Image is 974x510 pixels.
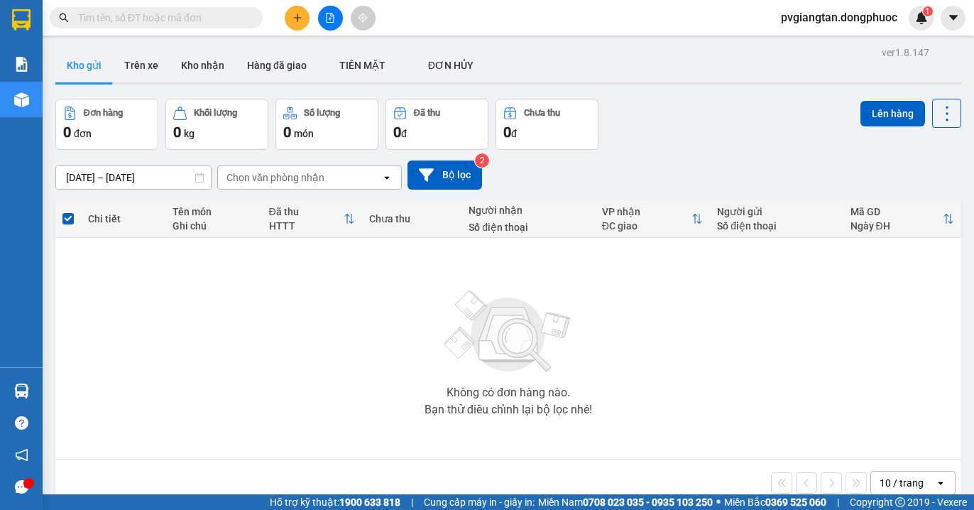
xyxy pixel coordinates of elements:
[339,497,400,508] strong: 1900 633 818
[285,6,310,31] button: plus
[170,48,236,82] button: Kho nhận
[88,213,158,224] div: Chi tiết
[369,213,455,224] div: Chưa thu
[325,13,335,23] span: file-add
[770,9,909,26] span: pvgiangtan.dongphuoc
[59,13,69,23] span: search
[358,13,368,23] span: aim
[173,206,254,217] div: Tên món
[393,124,401,141] span: 0
[84,108,123,118] div: Đơn hàng
[425,404,592,416] div: Bạn thử điều chỉnh lại bộ lọc nhé!
[385,99,488,150] button: Đã thu0đ
[78,10,246,26] input: Tìm tên, số ĐT hoặc mã đơn
[262,200,362,238] th: Toggle SortBy
[339,60,385,71] span: TIỀN MẶT
[717,206,836,217] div: Người gửi
[14,92,29,107] img: warehouse-icon
[602,220,691,232] div: ĐC giao
[411,494,413,510] span: |
[270,494,400,510] span: Hỗ trợ kỹ thuật:
[475,153,489,168] sup: 2
[765,497,826,508] strong: 0369 525 060
[407,161,482,190] button: Bộ lọc
[895,497,905,507] span: copyright
[860,101,925,126] button: Lên hàng
[12,9,31,31] img: logo-vxr
[15,416,28,430] span: question-circle
[915,11,928,24] img: icon-new-feature
[583,497,713,508] strong: 0708 023 035 - 0935 103 250
[850,206,943,217] div: Mã GD
[173,124,181,141] span: 0
[880,476,924,490] div: 10 / trang
[424,494,535,510] span: Cung cấp máy in - giấy in:
[318,6,343,31] button: file-add
[447,387,570,398] div: Không có đơn hàng nào.
[947,11,960,24] span: caret-down
[925,6,930,16] span: 1
[351,6,376,31] button: aim
[469,205,587,216] div: Người nhận
[469,222,587,233] div: Số điện thoại
[923,6,933,16] sup: 1
[716,499,721,505] span: ⚪️
[503,124,511,141] span: 0
[724,494,826,510] span: Miền Bắc
[184,128,195,139] span: kg
[236,48,318,82] button: Hàng đã giao
[850,220,943,232] div: Ngày ĐH
[226,170,324,185] div: Chọn văn phòng nhận
[74,128,92,139] span: đơn
[283,124,291,141] span: 0
[837,494,839,510] span: |
[63,124,71,141] span: 0
[14,57,29,72] img: solution-icon
[304,108,340,118] div: Số lượng
[194,108,237,118] div: Khối lượng
[269,206,344,217] div: Đã thu
[496,99,598,150] button: Chưa thu0đ
[595,200,710,238] th: Toggle SortBy
[55,48,113,82] button: Kho gửi
[538,494,713,510] span: Miền Nam
[717,220,836,232] div: Số điện thoại
[381,172,393,183] svg: open
[524,108,560,118] div: Chưa thu
[15,480,28,494] span: message
[414,108,440,118] div: Đã thu
[511,128,517,139] span: đ
[165,99,268,150] button: Khối lượng0kg
[269,220,344,232] div: HTTT
[935,477,946,489] svg: open
[401,128,407,139] span: đ
[55,99,158,150] button: Đơn hàng0đơn
[275,99,378,150] button: Số lượng0món
[941,6,965,31] button: caret-down
[14,384,29,398] img: warehouse-icon
[173,220,254,232] div: Ghi chú
[602,206,691,217] div: VP nhận
[292,13,302,23] span: plus
[56,166,211,189] input: Select a date range.
[15,448,28,462] span: notification
[294,128,314,139] span: món
[113,48,170,82] button: Trên xe
[428,60,474,71] span: ĐƠN HỦY
[437,282,579,381] img: svg+xml;base64,PHN2ZyBjbGFzcz0ibGlzdC1wbHVnX19zdmciIHhtbG5zPSJodHRwOi8vd3d3LnczLm9yZy8yMDAwL3N2Zy...
[843,200,961,238] th: Toggle SortBy
[882,45,929,60] div: ver 1.8.147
